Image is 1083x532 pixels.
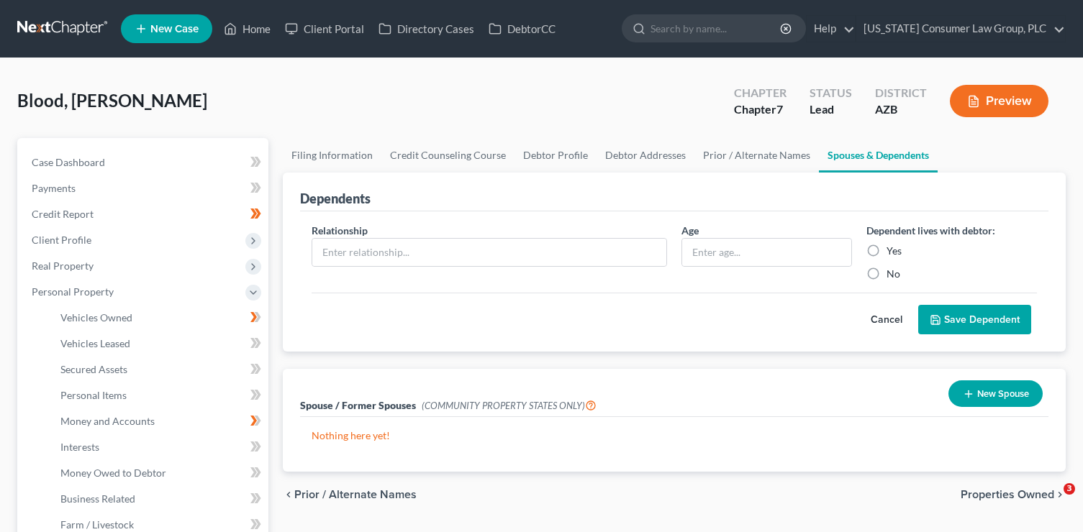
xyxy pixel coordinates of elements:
[312,224,368,237] span: Relationship
[312,239,666,266] input: Enter relationship...
[49,434,268,460] a: Interests
[810,85,852,101] div: Status
[807,16,855,42] a: Help
[734,85,787,101] div: Chapter
[810,101,852,118] div: Lead
[887,267,900,281] label: No
[694,138,819,173] a: Prior / Alternate Names
[866,223,995,238] label: Dependent lives with debtor:
[60,389,127,401] span: Personal Items
[150,24,199,35] span: New Case
[1064,483,1075,495] span: 3
[887,244,902,258] label: Yes
[682,239,851,266] input: Enter age...
[49,408,268,434] a: Money and Accounts
[60,467,166,479] span: Money Owed to Debtor
[32,156,105,168] span: Case Dashboard
[60,415,155,427] span: Money and Accounts
[948,380,1043,407] button: New Spouse
[60,492,135,505] span: Business Related
[49,357,268,382] a: Secured Assets
[734,101,787,118] div: Chapter
[481,16,563,42] a: DebtorCC
[20,201,268,227] a: Credit Report
[875,101,927,118] div: AZB
[681,223,699,238] label: Age
[371,16,481,42] a: Directory Cases
[49,305,268,331] a: Vehicles Owned
[283,489,294,500] i: chevron_left
[49,486,268,512] a: Business Related
[217,16,278,42] a: Home
[278,16,371,42] a: Client Portal
[776,102,783,116] span: 7
[300,190,371,207] div: Dependents
[422,400,597,411] span: (COMMUNITY PROPERTY STATES ONLY)
[20,175,268,201] a: Payments
[32,208,94,220] span: Credit Report
[60,337,130,349] span: Vehicles Leased
[49,460,268,486] a: Money Owed to Debtor
[20,150,268,175] a: Case Dashboard
[597,138,694,173] a: Debtor Addresses
[1034,483,1069,518] iframe: Intercom live chat
[32,182,76,194] span: Payments
[961,489,1054,500] span: Properties Owned
[60,311,132,324] span: Vehicles Owned
[312,428,1037,443] p: Nothing here yet!
[283,138,381,173] a: Filing Information
[32,234,91,246] span: Client Profile
[17,90,207,111] span: Blood, [PERSON_NAME]
[875,85,927,101] div: District
[856,16,1065,42] a: [US_STATE] Consumer Law Group, PLC
[32,285,114,298] span: Personal Property
[918,305,1031,335] button: Save Dependent
[60,363,127,375] span: Secured Assets
[300,399,416,411] span: Spouse / Former Spouses
[49,331,268,357] a: Vehicles Leased
[294,489,417,500] span: Prior / Alternate Names
[49,382,268,408] a: Personal Items
[381,138,515,173] a: Credit Counseling Course
[855,306,918,334] button: Cancel
[819,138,938,173] a: Spouses & Dependents
[283,489,417,500] button: chevron_left Prior / Alternate Names
[32,260,94,272] span: Real Property
[651,15,782,42] input: Search by name...
[961,489,1066,500] button: Properties Owned chevron_right
[60,441,99,453] span: Interests
[950,85,1048,117] button: Preview
[60,518,134,531] span: Farm / Livestock
[515,138,597,173] a: Debtor Profile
